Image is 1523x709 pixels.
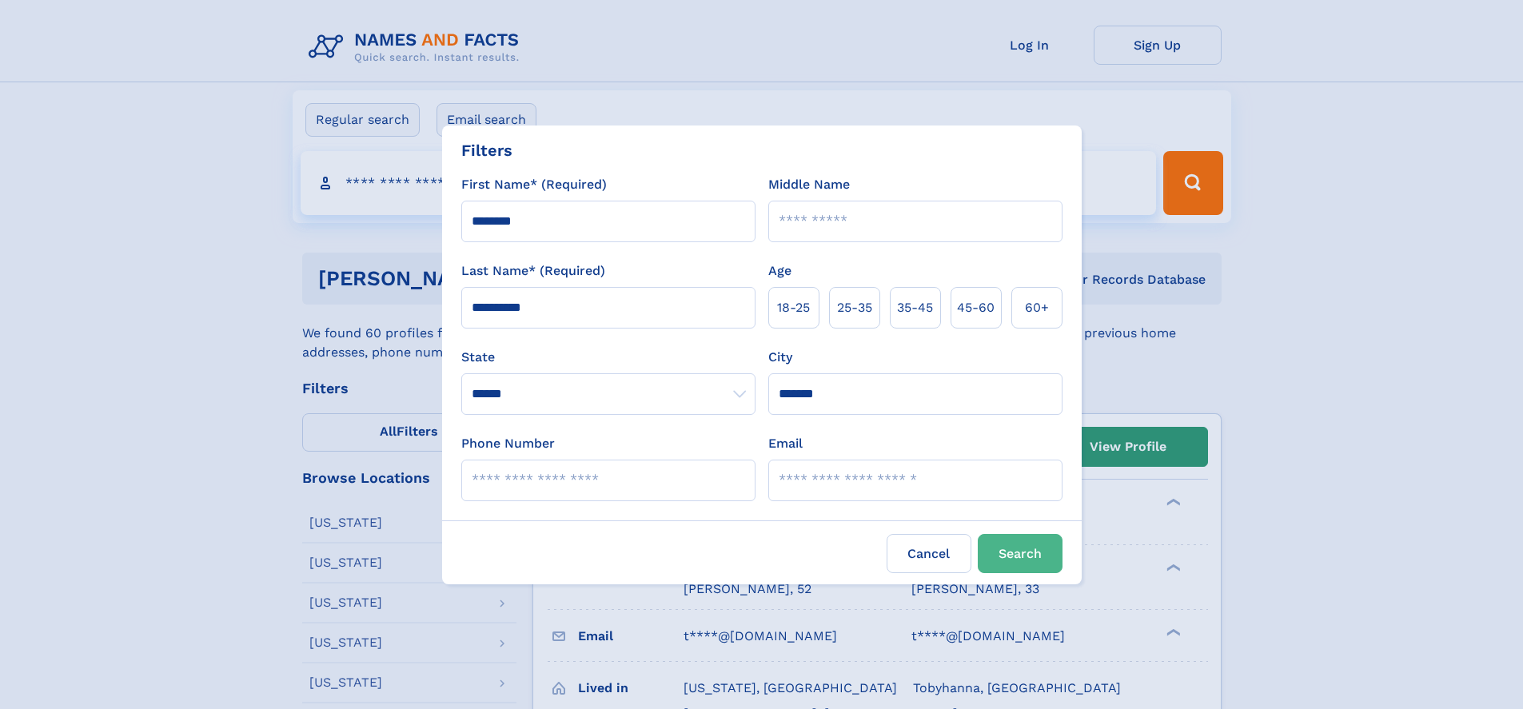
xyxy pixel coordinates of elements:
label: Phone Number [461,434,555,453]
span: 45‑60 [957,298,995,317]
span: 18‑25 [777,298,810,317]
label: Middle Name [768,175,850,194]
button: Search [978,534,1063,573]
label: Email [768,434,803,453]
span: 35‑45 [897,298,933,317]
span: 60+ [1025,298,1049,317]
label: Age [768,261,791,281]
div: Filters [461,138,512,162]
label: First Name* (Required) [461,175,607,194]
label: Last Name* (Required) [461,261,605,281]
span: 25‑35 [837,298,872,317]
label: State [461,348,756,367]
label: Cancel [887,534,971,573]
label: City [768,348,792,367]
